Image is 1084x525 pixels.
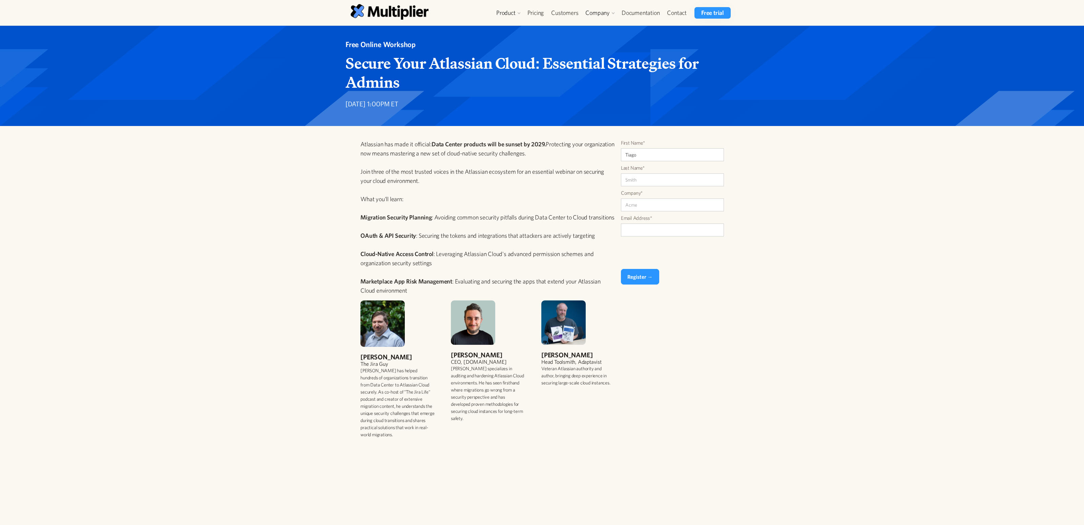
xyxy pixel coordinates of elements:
[621,269,659,285] input: Register →
[360,232,416,239] strong: OAuth & API Security
[451,352,525,358] div: [PERSON_NAME]
[621,190,724,196] label: Company*
[346,100,733,109] p: [DATE] 1:00PM ET
[346,51,699,94] strong: Secure Your Atlassian Cloud: Essential Strategies for Admins
[541,352,616,358] div: [PERSON_NAME]
[585,9,610,17] div: Company
[621,140,724,146] label: First Name*
[663,7,690,19] a: Contact
[541,365,616,386] p: Veteran Atlassian authority and author, bringing deep experience in securing large-scale cloud in...
[346,39,733,50] div: Free Online Workshop
[360,360,435,367] div: The Jira Guy
[621,215,724,222] label: Email Address*
[621,140,724,285] form: Security Webinar
[621,165,724,171] label: Last Name*
[694,7,731,19] a: Free trial
[360,214,432,221] strong: Migration Security Planning
[360,354,435,360] div: [PERSON_NAME]
[360,367,435,438] p: [PERSON_NAME] has helped hundreds of organizations transition from Data Center to Atlassian Cloud...
[360,250,434,257] strong: Cloud-Native Access Control
[496,9,516,17] div: Product
[547,7,582,19] a: Customers
[451,365,525,422] p: [PERSON_NAME] specializes in auditing and hardening Atlassian Cloud environments. He has seen fir...
[360,140,616,295] p: Atlassian has made it official: Protecting your organization now means mastering a new set of clo...
[618,7,663,19] a: Documentation
[621,173,724,186] input: Smith
[621,148,724,161] input: Jane
[432,141,546,148] strong: Data Center products will be sunset by 2029.
[582,7,618,19] div: Company
[541,358,616,365] div: Head Toolsmith, Adaptavist
[524,7,548,19] a: Pricing
[451,358,525,365] div: CEO, [DOMAIN_NAME]
[621,198,724,211] input: Acme
[493,7,524,19] div: Product
[360,278,452,285] strong: Marketplace App Risk Management
[621,240,724,266] iframe: reCAPTCHA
